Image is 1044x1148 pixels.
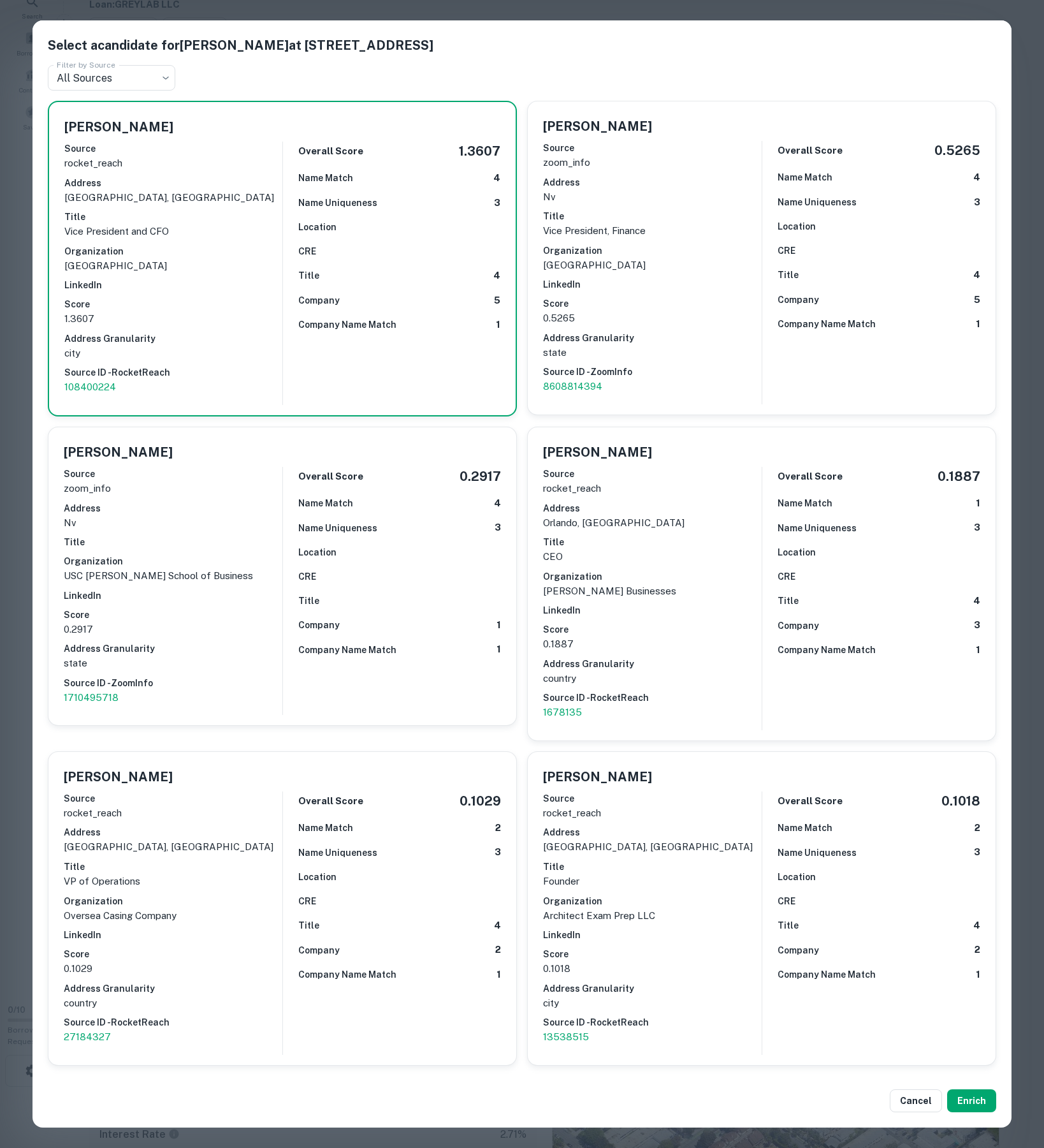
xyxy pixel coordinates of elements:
h6: CRE [298,894,316,908]
button: Enrich [947,1089,996,1112]
h5: [PERSON_NAME] [64,443,173,462]
h6: 3 [974,618,980,633]
p: nv [64,515,282,531]
h6: Address [543,175,762,189]
h6: 1 [497,642,501,657]
h6: Address Granularity [543,331,762,345]
h6: Address [64,825,282,839]
p: 108400224 [64,379,282,395]
p: [GEOGRAPHIC_DATA] [543,258,762,273]
h6: 3 [495,845,501,860]
h6: Organization [543,894,762,908]
h6: Name Uniqueness [298,846,377,860]
h6: Location [298,545,337,559]
h6: Overall Score [298,144,363,159]
button: Cancel [890,1089,942,1112]
h5: 0.1018 [941,791,980,811]
h6: Overall Score [778,143,843,158]
h6: Name Uniqueness [778,846,857,860]
h6: 4 [493,269,500,283]
p: state [64,656,282,671]
h6: Location [778,870,816,884]
h6: 3 [974,520,980,535]
h6: 3 [495,520,501,535]
h6: Company Name Match [298,318,396,332]
h6: Title [778,268,799,282]
h6: Address Granularity [543,657,762,671]
p: city [543,996,762,1011]
h6: Title [543,535,762,549]
h6: Name Match [778,821,832,835]
h6: Company Name Match [778,317,876,331]
p: Vice President, Finance [543,223,762,239]
h6: Title [778,918,799,932]
h6: Name Uniqueness [298,196,377,210]
h6: Overall Score [778,469,843,484]
h6: Name Match [778,496,832,510]
h6: Source [543,467,762,481]
h6: Source [543,791,762,806]
h6: Overall Score [778,794,843,809]
h6: Score [543,622,762,637]
h6: 4 [973,594,980,608]
h6: 3 [494,196,500,210]
p: [GEOGRAPHIC_DATA], [GEOGRAPHIC_DATA] [64,839,282,855]
h6: Title [64,860,282,874]
h5: [PERSON_NAME] [543,767,652,786]
p: country [64,996,282,1011]
a: 8608814394 [543,379,762,394]
h6: Company [778,943,819,957]
a: 1710495718 [64,690,282,705]
p: Vice President and CFO [64,224,282,239]
h6: Organization [64,894,282,908]
p: nv [543,189,762,205]
h6: Name Match [298,171,353,185]
h6: LinkedIn [543,928,762,942]
h6: Address [64,501,282,515]
h6: Source ID - RocketReach [543,691,762,705]
div: All Sources [48,65,175,91]
h6: 4 [973,268,980,283]
h6: Title [543,209,762,223]
p: [GEOGRAPHIC_DATA] [64,258,282,274]
h6: Location [778,219,816,233]
h6: Name Match [778,170,832,184]
p: Founder [543,874,762,889]
h6: 5 [494,293,500,308]
h6: Name Match [298,821,353,835]
h5: 1.3607 [459,142,500,161]
h6: Source [64,467,282,481]
h6: Title [64,210,282,224]
h6: Title [298,918,319,932]
p: CEO [543,549,762,564]
h6: CRE [778,894,795,908]
h5: [PERSON_NAME] [543,117,652,136]
h6: CRE [298,244,316,258]
p: Architect Exam Prep LLC [543,908,762,924]
h6: 1 [497,968,501,982]
h6: 2 [495,943,501,957]
h6: Title [298,594,319,608]
p: 0.1018 [543,961,762,976]
h6: LinkedIn [64,928,282,942]
p: [GEOGRAPHIC_DATA], [GEOGRAPHIC_DATA] [64,190,282,205]
h5: 0.2917 [460,467,501,486]
iframe: Chat Widget [980,1046,1044,1107]
h6: Source [64,791,282,806]
h5: [PERSON_NAME] [543,443,652,462]
p: rocket_reach [543,481,762,496]
p: zoom_info [64,481,282,496]
h6: Organization [64,554,282,568]
h6: LinkedIn [543,603,762,617]
h6: Title [543,860,762,874]
h6: Address Granularity [64,642,282,656]
h6: Source ID - RocketReach [543,1015,762,1029]
h6: Score [64,608,282,622]
h6: Company Name Match [298,968,396,982]
h6: LinkedIn [64,278,282,292]
p: orlando, [GEOGRAPHIC_DATA] [543,515,762,531]
p: rocket_reach [543,806,762,821]
h6: 4 [973,918,980,933]
h6: LinkedIn [543,277,762,291]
